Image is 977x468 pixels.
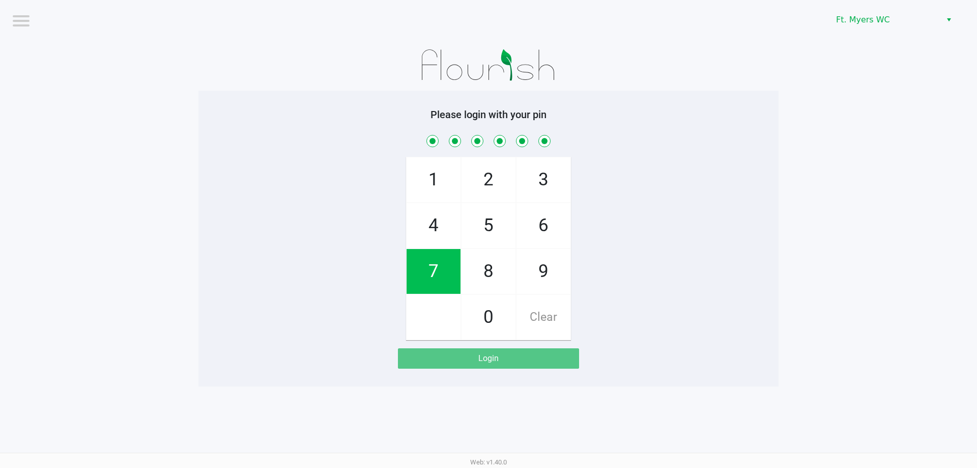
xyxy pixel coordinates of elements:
[407,249,461,294] span: 7
[462,203,515,248] span: 5
[407,157,461,202] span: 1
[516,203,570,248] span: 6
[470,458,507,466] span: Web: v1.40.0
[462,249,515,294] span: 8
[516,249,570,294] span: 9
[462,295,515,340] span: 0
[462,157,515,202] span: 2
[516,295,570,340] span: Clear
[407,203,461,248] span: 4
[206,108,771,121] h5: Please login with your pin
[941,11,956,29] button: Select
[836,14,935,26] span: Ft. Myers WC
[516,157,570,202] span: 3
